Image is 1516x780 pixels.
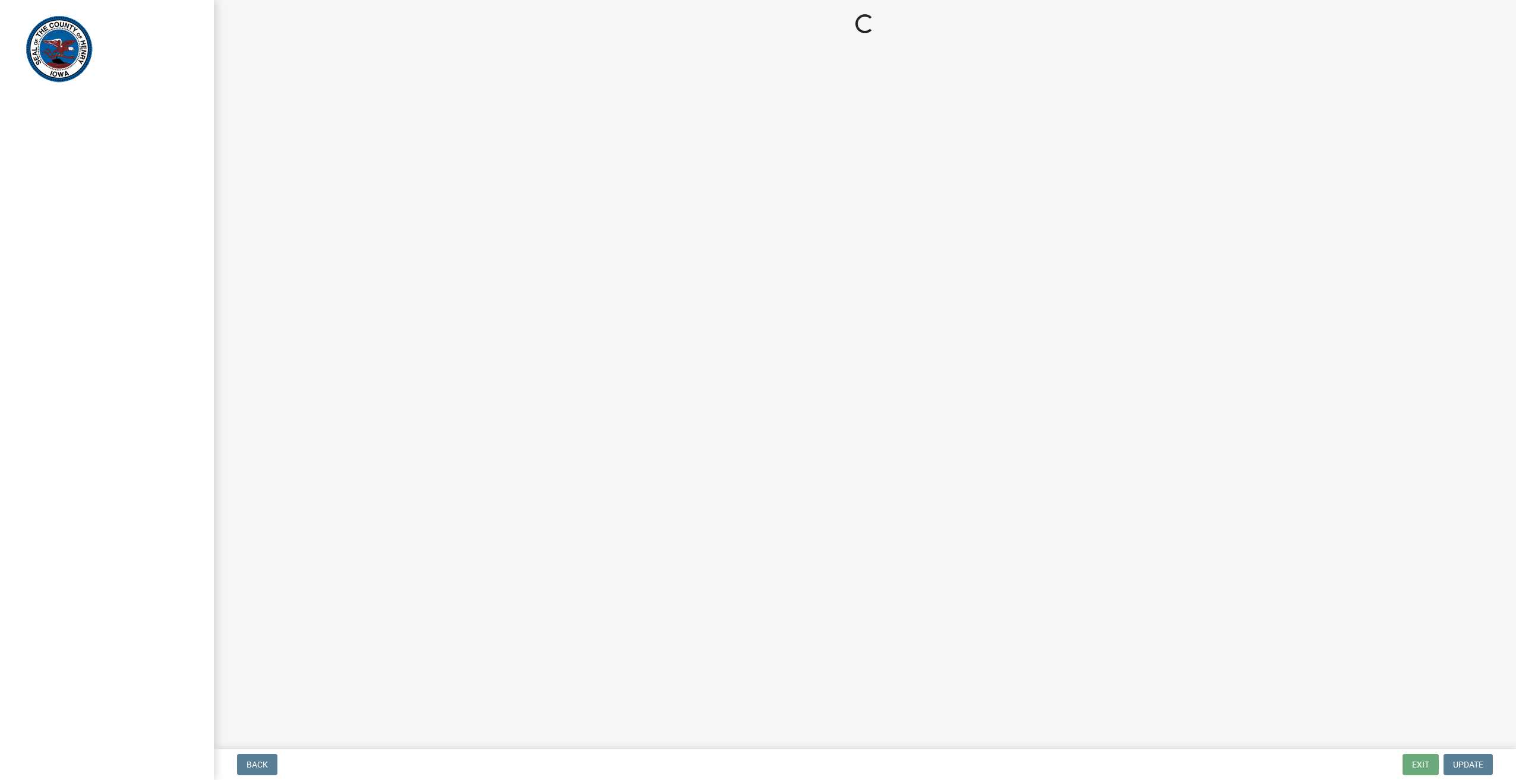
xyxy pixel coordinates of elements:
[1444,754,1493,775] button: Update
[247,760,268,769] span: Back
[237,754,277,775] button: Back
[24,12,94,85] img: Henry County, Iowa
[1403,754,1439,775] button: Exit
[1453,760,1483,769] span: Update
